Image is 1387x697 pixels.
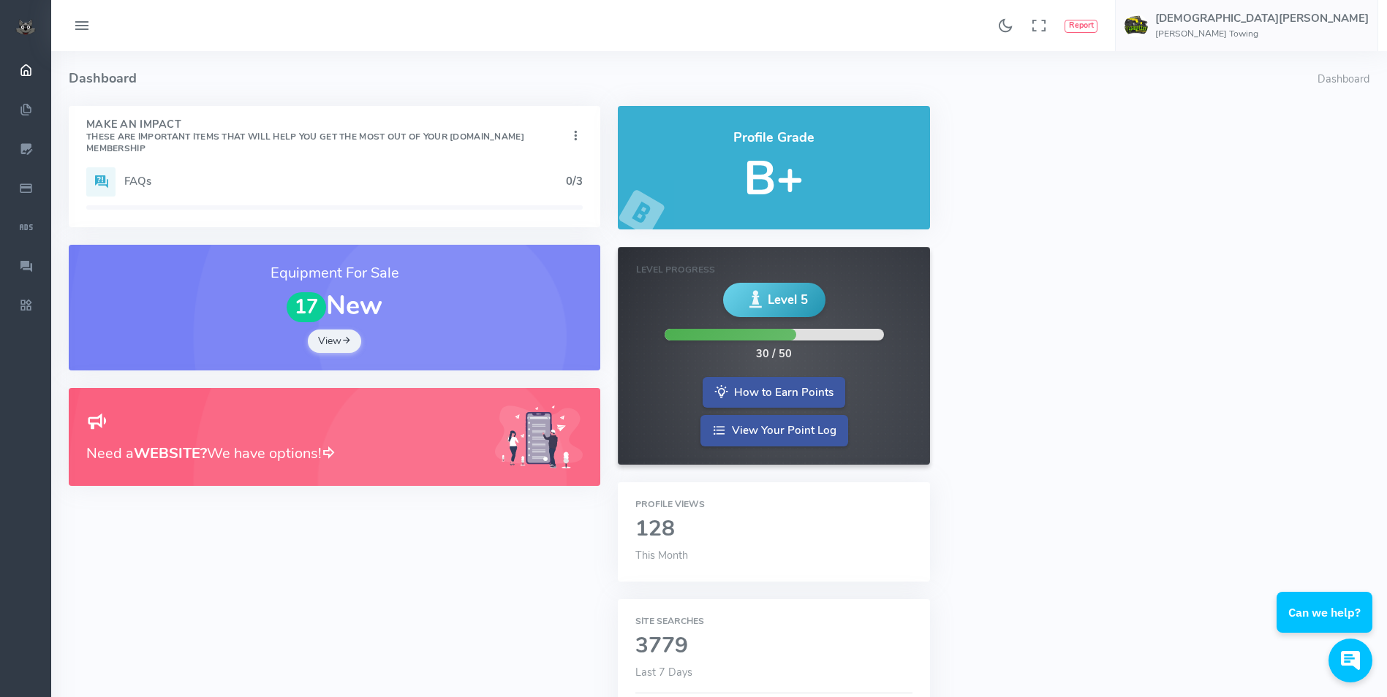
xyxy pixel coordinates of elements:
[703,377,845,408] a: How to Earn Points
[635,500,912,509] h6: Profile Views
[86,292,583,322] h1: New
[1155,29,1369,39] h6: [PERSON_NAME] Towing
[86,262,583,284] h3: Equipment For Sale
[768,291,808,309] span: Level 5
[495,405,583,469] img: Generic placeholder image
[566,175,583,187] h5: 0/3
[86,131,524,154] small: These are important items that will help you get the most out of your [DOMAIN_NAME] Membership
[635,665,692,679] span: Last 7 Days
[15,19,36,35] img: small logo
[134,443,207,463] b: WEBSITE?
[1155,12,1369,24] h5: [DEMOGRAPHIC_DATA][PERSON_NAME]
[86,442,477,465] h3: Need a We have options!
[636,265,912,275] h6: Level Progress
[124,175,566,187] h5: FAQs
[635,153,912,205] h5: B+
[1125,14,1148,37] img: user-image
[1065,20,1097,33] button: Report
[69,51,1318,106] h4: Dashboard
[635,634,912,658] h2: 3779
[1318,72,1369,88] li: Dashboard
[86,119,568,154] h4: Make An Impact
[1267,552,1387,697] iframe: Conversations
[635,548,688,563] span: This Month
[635,131,912,145] h4: Profile Grade
[287,292,326,322] span: 17
[700,415,848,446] a: View Your Point Log
[635,517,912,541] h2: 128
[308,330,362,353] a: View
[756,346,792,362] div: 30 / 50
[635,617,912,626] h6: Site Searches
